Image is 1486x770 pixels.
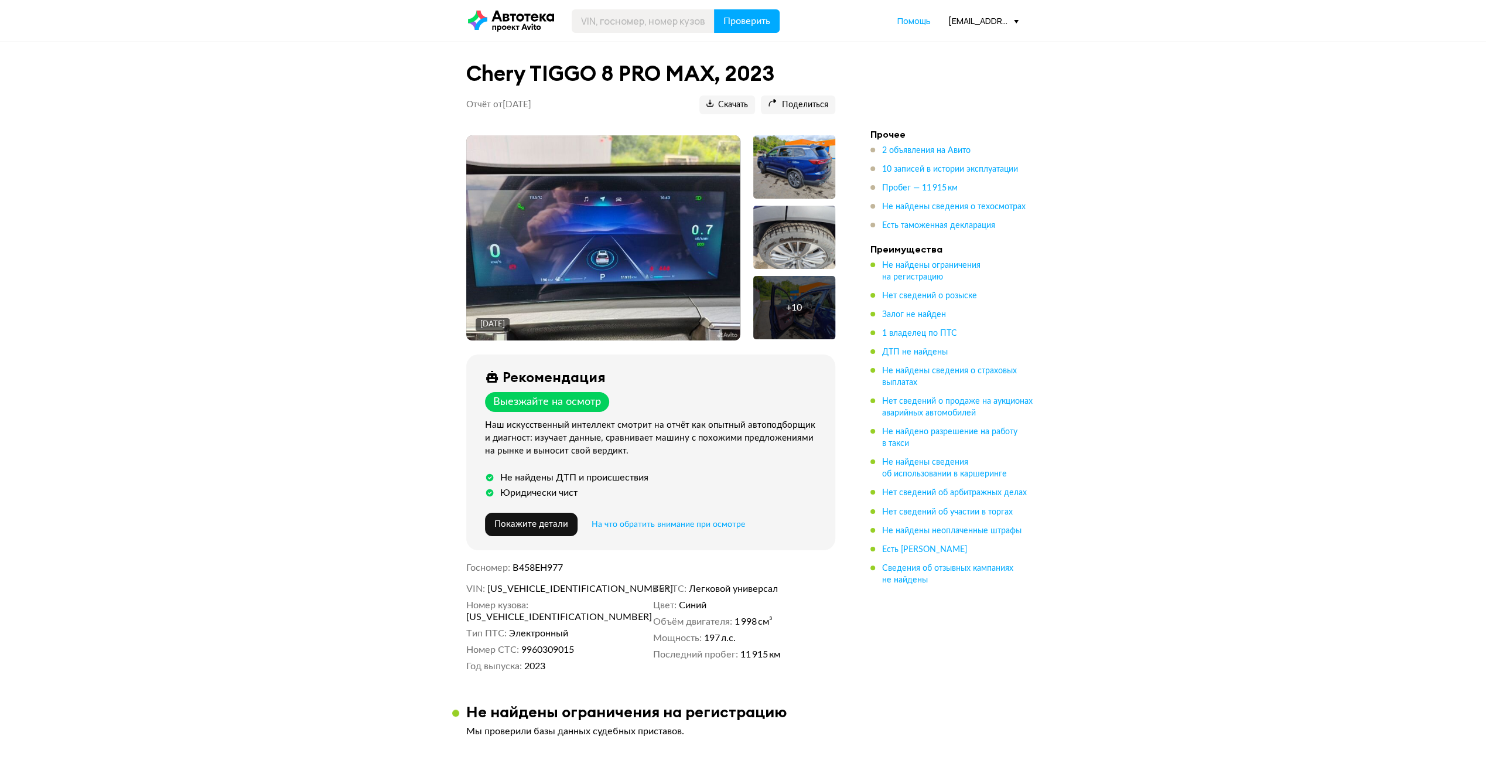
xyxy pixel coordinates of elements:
[897,15,931,27] a: Помощь
[653,583,686,595] dt: Тип ТС
[882,261,981,281] span: Не найдены ограничения на регистрацию
[485,419,821,458] div: Наш искусственный интеллект смотрит на отчёт как опытный автоподборщик и диагност: изучает данные...
[679,599,706,611] span: Синий
[466,562,510,574] dt: Госномер
[494,520,568,529] span: Покажите детали
[948,15,1019,26] div: [EMAIL_ADDRESS][DOMAIN_NAME]
[466,583,485,595] dt: VIN
[882,527,1022,535] span: Не найдены неоплаченные штрафы
[480,319,505,330] div: [DATE]
[882,367,1017,387] span: Не найдены сведения о страховых выплатах
[513,563,563,573] span: В458ЕН977
[768,100,828,111] span: Поделиться
[466,644,519,656] dt: Номер СТС
[466,611,601,623] span: [US_VEHICLE_IDENTIFICATION_NUMBER]
[882,146,971,155] span: 2 объявления на Авито
[466,660,522,672] dt: Год выпуска
[882,311,946,319] span: Залог не найден
[882,222,995,230] span: Есть таможенная декларация
[524,660,545,672] span: 2023
[521,644,574,656] span: 9960309015
[500,472,648,483] div: Не найдены ДТП и происшествия
[592,520,745,529] span: На что обратить внимание при осмотре
[653,616,732,628] dt: Объём двигателя
[882,203,1026,211] span: Не найдены сведения о техосмотрах
[689,583,778,595] span: Легковой универсал
[882,397,1033,417] span: Нет сведений о продаже на аукционах аварийных автомобилей
[714,9,780,33] button: Проверить
[699,96,755,114] button: Скачать
[466,628,507,639] dt: Тип ПТС
[735,616,773,628] span: 1 998 см³
[882,292,977,300] span: Нет сведений о розыске
[500,487,578,499] div: Юридически чист
[706,100,748,111] span: Скачать
[882,348,948,356] span: ДТП не найдены
[466,61,835,86] h1: Chery TIGGO 8 PRO MAX, 2023
[503,369,606,385] div: Рекомендация
[704,632,736,644] span: 197 л.с.
[882,329,957,338] span: 1 владелец по ПТС
[466,99,531,111] p: Отчёт от [DATE]
[723,16,770,26] span: Проверить
[572,9,715,33] input: VIN, госномер, номер кузова
[882,428,1017,448] span: Не найдено разрешение на работу в такси
[487,583,622,595] span: [US_VEHICLE_IDENTIFICATION_NUMBER]
[493,396,601,408] div: Выезжайте на осмотр
[653,599,677,611] dt: Цвет
[485,513,578,536] button: Покажите детали
[466,703,787,721] h3: Не найдены ограничения на регистрацию
[509,628,568,639] span: Электронный
[870,243,1034,255] h4: Преимущества
[882,546,967,554] span: Есть [PERSON_NAME]
[466,599,528,611] dt: Номер кузова
[466,725,835,737] p: Мы проверили базы данных судебных приставов.
[882,458,1007,478] span: Не найдены сведения об использовании в каршеринге
[882,508,1013,516] span: Нет сведений об участии в торгах
[761,96,835,114] button: Поделиться
[786,302,802,314] div: + 10
[653,649,738,660] dt: Последний пробег
[466,135,740,340] img: Main car
[653,632,702,644] dt: Мощность
[897,15,931,26] span: Помощь
[882,184,958,192] span: Пробег — 11 915 км
[740,649,780,660] span: 11 915 км
[870,128,1034,140] h4: Прочее
[882,564,1013,584] span: Сведения об отзывных кампаниях не найдены
[882,489,1027,497] span: Нет сведений об арбитражных делах
[882,165,1018,173] span: 10 записей в истории эксплуатации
